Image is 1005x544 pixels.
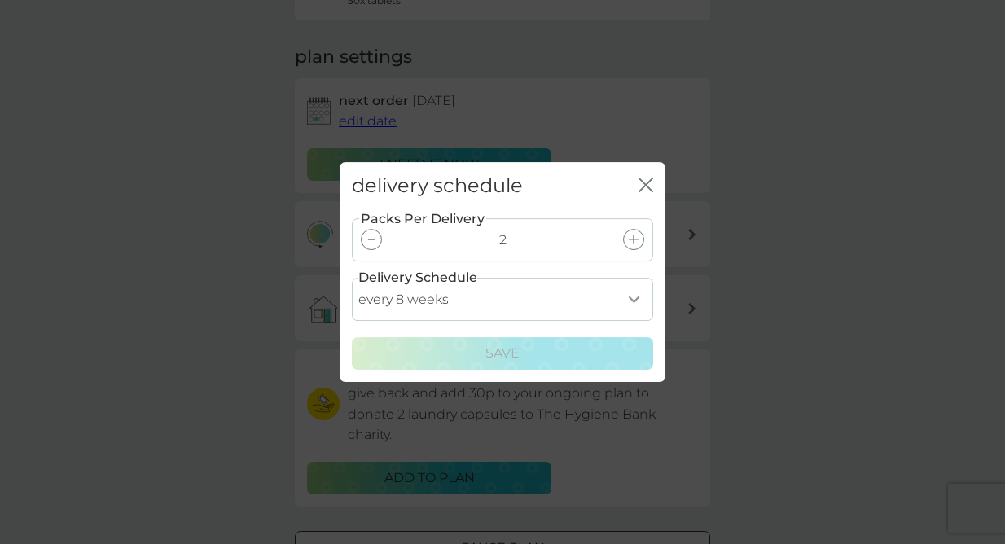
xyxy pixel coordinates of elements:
[352,174,523,198] h2: delivery schedule
[639,178,653,195] button: close
[499,230,507,251] p: 2
[358,267,477,288] label: Delivery Schedule
[352,337,653,370] button: Save
[359,208,486,230] label: Packs Per Delivery
[485,343,520,364] p: Save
